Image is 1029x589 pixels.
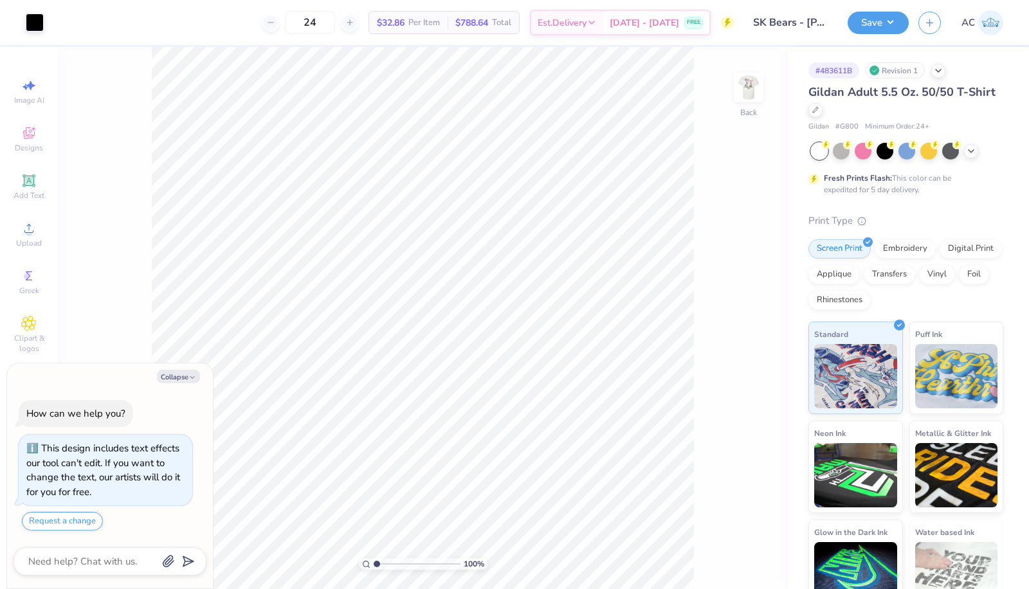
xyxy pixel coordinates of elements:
div: Screen Print [808,239,871,258]
span: Total [492,16,511,30]
button: Request a change [22,512,103,530]
div: Back [740,107,757,118]
div: Transfers [864,265,915,284]
img: Metallic & Glitter Ink [915,443,998,507]
img: Puff Ink [915,344,998,408]
div: This color can be expedited for 5 day delivery. [824,172,982,195]
div: Digital Print [940,239,1002,258]
div: # 483611B [808,62,859,78]
span: $32.86 [377,16,405,30]
span: Metallic & Glitter Ink [915,426,991,440]
span: 100 % [464,558,484,570]
a: AC [961,10,1003,35]
div: Embroidery [875,239,936,258]
img: Back [736,75,761,100]
span: Puff Ink [915,327,942,341]
div: How can we help you? [26,407,125,420]
div: This design includes text effects our tool can't edit. If you want to change the text, our artist... [26,442,180,498]
span: $788.64 [455,16,488,30]
span: AC [961,15,975,30]
span: [DATE] - [DATE] [610,16,679,30]
span: Est. Delivery [538,16,587,30]
img: Alexa Camberos [978,10,1003,35]
span: Minimum Order: 24 + [865,122,929,132]
span: Standard [814,327,848,341]
span: Neon Ink [814,426,846,440]
span: Designs [15,143,43,153]
button: Collapse [157,370,200,383]
span: Upload [16,238,42,248]
span: Add Text [14,190,44,201]
span: Gildan Adult 5.5 Oz. 50/50 T-Shirt [808,84,996,100]
div: Print Type [808,213,1003,228]
span: Glow in the Dark Ink [814,525,888,539]
input: Untitled Design [743,10,838,35]
span: Clipart & logos [6,333,51,354]
span: Water based Ink [915,525,974,539]
span: # G800 [835,122,859,132]
div: Foil [959,265,989,284]
div: Vinyl [919,265,955,284]
span: Greek [19,285,39,296]
strong: Fresh Prints Flash: [824,173,892,183]
div: Rhinestones [808,291,871,310]
span: Image AI [14,95,44,105]
div: Applique [808,265,860,284]
span: Gildan [808,122,829,132]
img: Neon Ink [814,443,897,507]
span: Per Item [408,16,440,30]
input: – – [285,11,335,34]
button: Save [848,12,909,34]
span: FREE [687,18,700,27]
img: Standard [814,344,897,408]
div: Revision 1 [866,62,925,78]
